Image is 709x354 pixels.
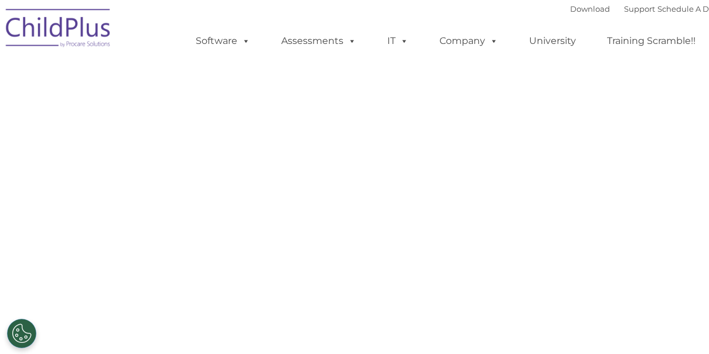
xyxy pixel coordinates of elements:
a: Assessments [270,29,368,53]
button: Cookies Settings [7,319,36,348]
a: Software [184,29,262,53]
a: Company [428,29,510,53]
a: Download [570,4,610,13]
a: University [517,29,588,53]
a: Support [624,4,655,13]
a: Training Scramble!! [595,29,707,53]
a: IT [376,29,420,53]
